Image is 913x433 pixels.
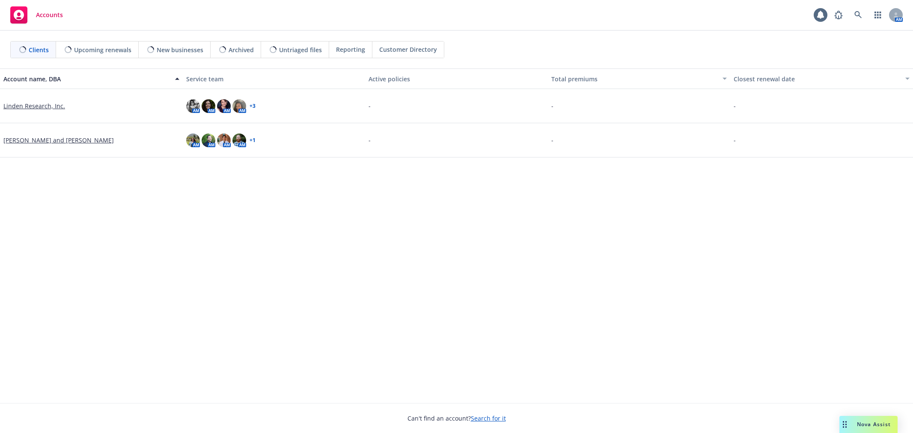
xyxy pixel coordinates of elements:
span: Nova Assist [857,421,891,428]
div: Closest renewal date [734,74,900,83]
span: Untriaged files [279,45,322,54]
span: Clients [29,45,49,54]
span: - [551,101,553,110]
a: Switch app [869,6,886,24]
a: + 1 [250,138,256,143]
span: - [551,136,553,145]
img: photo [186,133,200,147]
a: + 3 [250,104,256,109]
div: Account name, DBA [3,74,170,83]
img: photo [232,133,246,147]
button: Closest renewal date [730,68,913,89]
span: Can't find an account? [407,414,506,423]
button: Active policies [365,68,548,89]
button: Total premiums [548,68,731,89]
a: Report a Bug [830,6,847,24]
a: Accounts [7,3,66,27]
span: - [369,136,371,145]
span: Customer Directory [379,45,437,54]
span: - [369,101,371,110]
a: [PERSON_NAME] and [PERSON_NAME] [3,136,114,145]
img: photo [202,99,215,113]
span: - [734,101,736,110]
span: Upcoming renewals [74,45,131,54]
img: photo [232,99,246,113]
div: Service team [186,74,362,83]
a: Linden Research, Inc. [3,101,65,110]
img: photo [217,133,231,147]
a: Search [850,6,867,24]
button: Nova Assist [839,416,898,433]
div: Active policies [369,74,544,83]
span: New businesses [157,45,203,54]
div: Drag to move [839,416,850,433]
span: Accounts [36,12,63,18]
span: Reporting [336,45,365,54]
div: Total premiums [551,74,718,83]
span: Archived [229,45,254,54]
button: Service team [183,68,366,89]
a: Search for it [471,414,506,422]
img: photo [217,99,231,113]
span: - [734,136,736,145]
img: photo [202,133,215,147]
img: photo [186,99,200,113]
